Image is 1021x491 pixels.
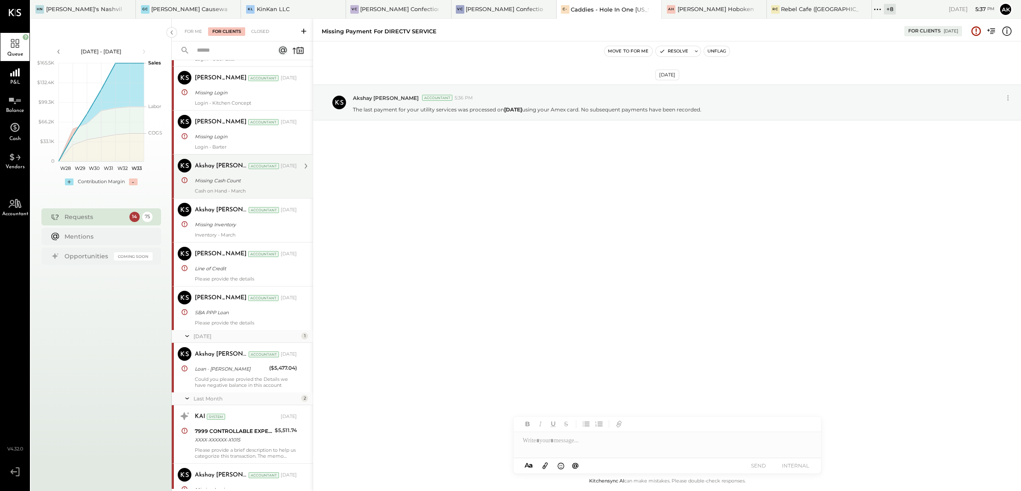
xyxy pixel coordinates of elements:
div: HN [35,5,44,14]
div: Akshay [PERSON_NAME] [195,206,247,214]
div: Please provide a brief description to help us categorize this transaction. The memo might be help... [195,447,297,459]
div: Login - Barter [195,144,297,150]
div: [DATE] [281,351,297,358]
text: $33.1K [40,138,54,144]
button: Unordered List [581,418,592,430]
div: System [207,414,225,420]
div: [PERSON_NAME] Causeway [151,5,228,13]
div: For Clients [908,28,941,35]
div: Last Month [194,395,299,402]
div: KinKan LLC [257,5,290,13]
div: [PERSON_NAME] Confections - [GEOGRAPHIC_DATA] [466,5,543,13]
div: Accountant [248,119,279,125]
div: [PERSON_NAME] [195,118,246,126]
div: Accountant [249,472,279,478]
div: [DATE] [281,413,297,420]
text: $66.2K [38,119,54,125]
div: $5,511.74 [275,426,297,435]
div: [DATE] [949,5,995,13]
a: Queue [0,33,29,61]
div: C- [561,5,569,14]
text: W29 [74,165,85,171]
text: COGS [148,130,162,136]
text: $165.5K [37,60,54,66]
div: Accountant [249,351,279,357]
a: Accountant [0,193,29,221]
div: Please provide the details [195,276,297,282]
div: For Clients [208,27,245,36]
a: Balance [0,89,29,117]
div: 75 [142,212,153,222]
div: Akshay [PERSON_NAME] [195,471,247,479]
button: Resolve [656,46,692,56]
div: 2 [301,395,308,402]
span: Akshay [PERSON_NAME] [353,94,419,102]
div: 1 [301,333,308,339]
button: Ordered List [593,418,604,430]
a: P&L [0,61,29,89]
button: Strikethrough [560,418,572,430]
div: VC [350,5,359,14]
div: Line of Credit [195,264,294,273]
div: Please provide the details [195,320,297,326]
div: Cash on Hand - March [195,188,297,194]
button: Add URL [613,418,625,430]
button: Aa [522,461,536,470]
div: Akshay [PERSON_NAME] [195,350,247,359]
div: KL [246,5,255,14]
button: Move to for me [604,46,652,56]
div: 14 [129,212,140,222]
text: $99.3K [38,99,54,105]
div: Closed [247,27,273,36]
div: - [129,178,138,185]
div: [DATE] [281,75,297,82]
span: Queue [7,52,23,57]
span: Vendors [6,164,25,170]
div: Contribution Margin [78,178,125,185]
div: [DATE] [281,163,297,170]
div: GC [141,5,150,14]
div: + [65,178,73,185]
div: [DATE] [944,28,958,34]
text: 0 [51,158,54,164]
div: Rebel Cafe ([GEOGRAPHIC_DATA]) [781,5,859,13]
div: XXXX-XXXXXX-X1015 [195,435,272,444]
div: [PERSON_NAME] [195,74,246,82]
div: KAI [195,412,205,421]
div: [PERSON_NAME] Confections - [GEOGRAPHIC_DATA] [360,5,438,13]
div: Accountant [422,95,452,101]
span: @ [572,461,579,469]
a: Vendors [0,146,29,174]
div: Missing Cash Count [195,176,294,185]
div: Login - Kitchen Concept [195,100,297,106]
div: ($5,477.04) [269,364,297,372]
div: Akshay [PERSON_NAME] [195,162,247,170]
span: P&L [10,80,20,85]
div: [DATE] [194,333,299,340]
span: Accountant [2,211,28,216]
div: [DATE] [281,295,297,301]
div: Missing Login [195,132,294,141]
p: The last payment for your utility services was processed on using your Amex card. No subsequent p... [353,106,701,113]
div: [PERSON_NAME] [195,294,246,302]
div: Loan - [PERSON_NAME] [195,365,267,373]
div: Accountant [248,251,279,257]
button: Ak [999,3,1012,16]
text: Labor [148,103,161,109]
div: Coming Soon [114,252,153,260]
div: Accountant [248,75,279,81]
div: VC [456,5,464,14]
span: Cash [9,136,21,141]
div: [DATE] - [DATE] [65,48,138,55]
div: Accountant [248,295,279,301]
div: Accountant [249,207,279,213]
text: $132.4K [37,79,54,85]
button: INTERNAL [778,460,813,471]
div: Requests [65,213,125,221]
button: Italic [535,418,546,430]
div: [PERSON_NAME] [195,250,246,258]
div: Caddies - Hole In One [US_STATE] [571,6,648,14]
div: [PERSON_NAME]'s Nashville [46,5,123,13]
text: W30 [88,165,99,171]
div: Accountant [249,163,279,169]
